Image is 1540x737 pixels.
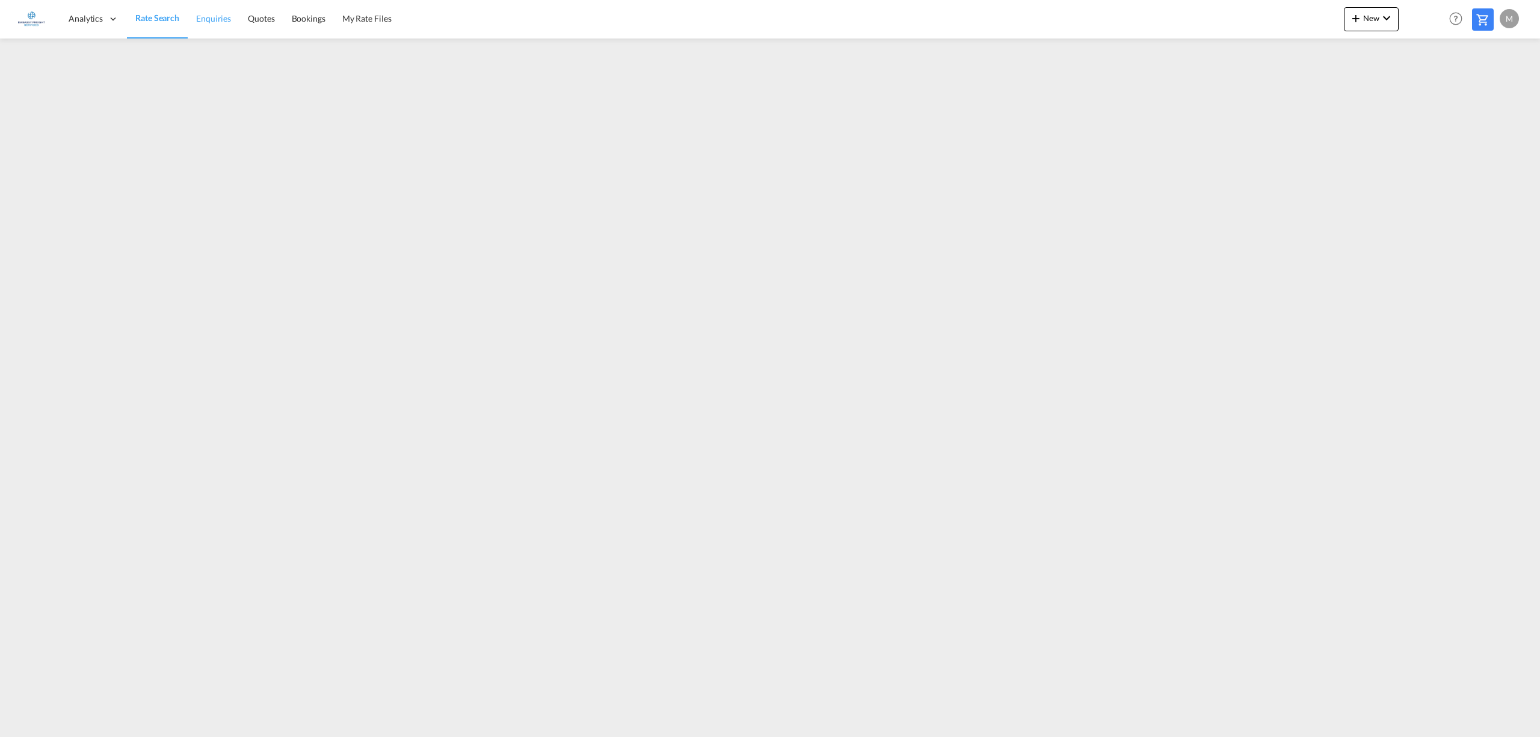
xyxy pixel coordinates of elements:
span: New [1349,13,1394,23]
img: e1326340b7c511ef854e8d6a806141ad.jpg [18,5,45,32]
div: M [1500,9,1519,28]
span: Quotes [248,13,274,23]
span: Analytics [69,13,103,25]
md-icon: icon-plus 400-fg [1349,11,1363,25]
div: Help [1446,8,1472,30]
span: Help [1446,8,1466,29]
span: Enquiries [196,13,231,23]
span: Bookings [292,13,325,23]
span: My Rate Files [342,13,392,23]
md-icon: icon-chevron-down [1379,11,1394,25]
button: icon-plus 400-fgNewicon-chevron-down [1344,7,1399,31]
span: Rate Search [135,13,179,23]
